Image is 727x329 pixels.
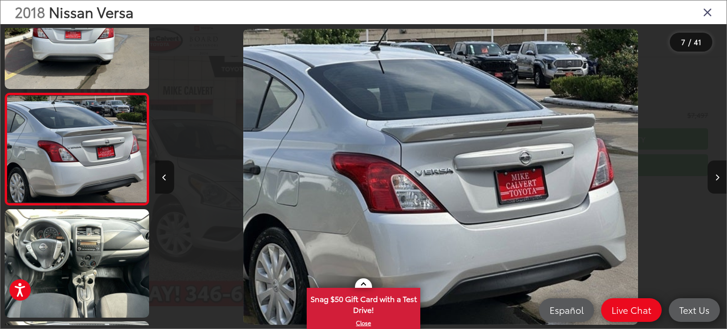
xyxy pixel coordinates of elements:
i: Close gallery [703,6,712,18]
span: Text Us [674,304,714,316]
span: Live Chat [607,304,656,316]
img: 2018 Nissan Versa 1.6 S Plus [3,208,151,319]
span: Nissan Versa [49,1,133,22]
div: 2018 Nissan Versa 1.6 S Plus 6 [155,29,726,325]
a: Live Chat [601,298,662,322]
span: 7 [681,36,685,47]
img: 2018 Nissan Versa 1.6 S Plus [243,29,638,325]
button: Previous image [155,160,174,194]
span: / [687,39,692,45]
span: Snag $50 Gift Card with a Test Drive! [308,289,419,318]
img: 2018 Nissan Versa 1.6 S Plus [6,96,148,202]
span: Español [545,304,588,316]
span: 41 [694,36,701,47]
a: Text Us [669,298,720,322]
span: 2018 [15,1,45,22]
a: Español [539,298,594,322]
button: Next image [708,160,727,194]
